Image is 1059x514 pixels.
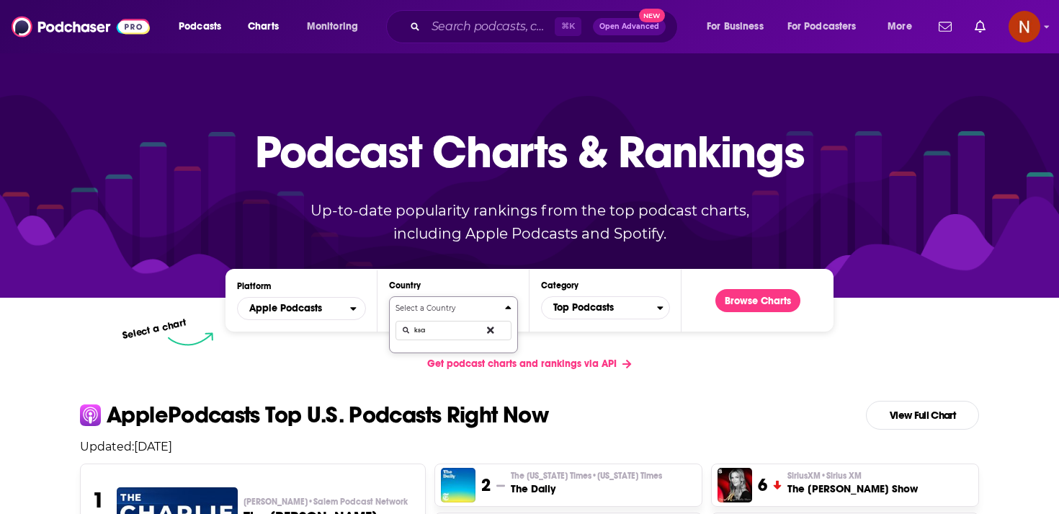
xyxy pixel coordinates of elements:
[542,296,657,320] span: Top Podcasts
[237,297,366,320] button: open menu
[121,316,187,342] p: Select a chart
[787,482,918,496] h3: The [PERSON_NAME] Show
[481,474,491,496] h3: 2
[396,321,511,340] input: Search Countries...
[639,9,665,22] span: New
[933,14,957,39] a: Show notifications dropdown
[787,17,857,37] span: For Podcasters
[969,14,991,39] a: Show notifications dropdown
[715,289,800,312] button: Browse Charts
[511,470,662,482] span: The [US_STATE] Times
[249,303,322,314] span: Apple Podcasts
[511,470,662,482] p: The New York Times • New York Times
[877,15,930,38] button: open menu
[441,468,475,502] img: The Daily
[238,15,287,38] a: Charts
[555,17,581,36] span: ⌘ K
[68,440,991,453] p: Updated: [DATE]
[599,23,659,30] span: Open Advanced
[12,13,150,40] img: Podchaser - Follow, Share and Rate Podcasts
[778,15,877,38] button: open menu
[427,358,617,370] span: Get podcast charts and rankings via API
[237,297,366,320] h2: Platforms
[282,199,777,245] p: Up-to-date popularity rankings from the top podcast charts, including Apple Podcasts and Spotify.
[168,332,213,346] img: select arrow
[718,468,752,502] img: The Megyn Kelly Show
[297,15,377,38] button: open menu
[758,474,767,496] h3: 6
[697,15,782,38] button: open menu
[888,17,912,37] span: More
[511,482,662,496] h3: The Daily
[541,296,670,319] button: Categories
[307,17,358,37] span: Monitoring
[389,296,518,353] button: Countries
[396,305,499,312] h4: Select a Country
[1009,11,1040,43] img: User Profile
[787,470,918,496] a: SiriusXM•Sirius XMThe [PERSON_NAME] Show
[593,18,666,35] button: Open AdvancedNew
[416,346,643,381] a: Get podcast charts and rankings via API
[243,496,408,508] span: [PERSON_NAME]
[1009,11,1040,43] button: Show profile menu
[707,17,764,37] span: For Business
[591,471,662,481] span: • [US_STATE] Times
[511,470,662,496] a: The [US_STATE] Times•[US_STATE] TimesThe Daily
[866,401,979,430] a: View Full Chart
[308,497,408,507] span: • Salem Podcast Network
[243,496,414,508] p: Charlie Kirk • Salem Podcast Network
[107,404,548,427] p: Apple Podcasts Top U.S. Podcasts Right Now
[169,15,240,38] button: open menu
[400,10,692,43] div: Search podcasts, credits, & more...
[787,470,862,482] span: SiriusXM
[179,17,221,37] span: Podcasts
[787,470,918,482] p: SiriusXM • Sirius XM
[426,15,555,38] input: Search podcasts, credits, & more...
[1009,11,1040,43] span: Logged in as AdelNBM
[821,471,862,481] span: • Sirius XM
[255,105,805,198] p: Podcast Charts & Rankings
[248,17,279,37] span: Charts
[92,487,104,513] h3: 1
[80,404,101,425] img: apple Icon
